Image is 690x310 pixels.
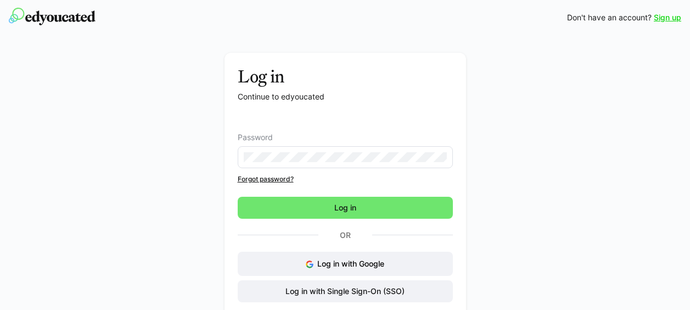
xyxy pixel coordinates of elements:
[238,280,453,302] button: Log in with Single Sign-On (SSO)
[567,12,652,23] span: Don't have an account?
[238,252,453,276] button: Log in with Google
[238,197,453,219] button: Log in
[333,202,358,213] span: Log in
[9,8,96,25] img: edyoucated
[284,286,406,297] span: Log in with Single Sign-On (SSO)
[317,259,384,268] span: Log in with Google
[238,91,453,102] p: Continue to edyoucated
[238,133,273,142] span: Password
[238,66,453,87] h3: Log in
[238,175,453,184] a: Forgot password?
[654,12,681,23] a: Sign up
[318,228,372,243] p: Or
